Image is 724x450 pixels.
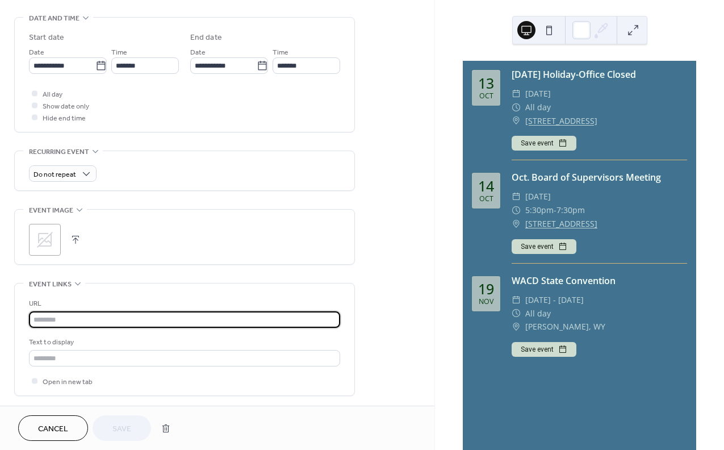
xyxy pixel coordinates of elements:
div: 13 [478,76,494,90]
span: [PERSON_NAME], WY [525,320,605,334]
div: ; [29,224,61,256]
span: Open in new tab [43,376,93,388]
div: ​ [512,320,521,334]
div: ​ [512,203,521,217]
span: Date and time [29,13,79,24]
button: Save event [512,136,576,151]
div: Nov [479,298,493,306]
span: [DATE] - [DATE] [525,293,584,307]
span: Recurring event [29,146,89,158]
span: Event image [29,205,73,216]
div: 19 [478,282,494,296]
div: ​ [512,307,521,320]
div: Oct [479,93,493,100]
span: Date [29,47,44,59]
span: [DATE] [525,190,551,203]
div: ​ [512,217,521,231]
span: Date [190,47,206,59]
div: WACD State Convention [512,274,687,287]
div: 14 [478,179,494,193]
span: Do not repeat [34,168,76,181]
span: All day [43,89,62,101]
span: All day [525,307,551,320]
span: Event links [29,278,72,290]
div: ​ [512,87,521,101]
div: [DATE] Holiday-Office Closed [512,68,687,81]
span: 5:30pm [525,203,554,217]
span: Time [273,47,288,59]
div: ​ [512,114,521,128]
button: Save event [512,342,576,357]
span: Time [111,47,127,59]
div: URL [29,298,338,310]
a: [STREET_ADDRESS] [525,217,597,231]
button: Cancel [18,415,88,441]
div: End date [190,32,222,44]
div: Oct [479,195,493,203]
span: All day [525,101,551,114]
div: Text to display [29,336,338,348]
span: Hide end time [43,113,86,124]
div: Oct. Board of Supervisors Meeting [512,170,687,184]
div: ​ [512,293,521,307]
button: Save event [512,239,576,254]
div: ​ [512,190,521,203]
span: Show date only [43,101,89,113]
span: - [554,203,556,217]
span: Cancel [38,423,68,435]
a: [STREET_ADDRESS] [525,114,597,128]
div: Start date [29,32,64,44]
span: [DATE] [525,87,551,101]
div: ​ [512,101,521,114]
span: 7:30pm [556,203,585,217]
